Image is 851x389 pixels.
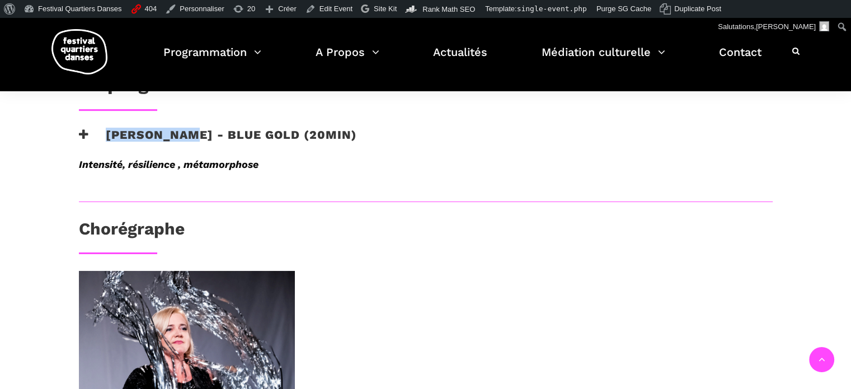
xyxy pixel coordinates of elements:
a: Médiation culturelle [542,43,665,76]
a: A Propos [316,43,379,76]
img: logo-fqd-med [51,29,107,74]
h3: [PERSON_NAME] - Blue Gold (20min) [79,128,357,156]
a: Actualités [433,43,487,76]
a: Programmation [163,43,261,76]
h3: Chorégraphe [79,219,185,247]
a: Contact [719,43,761,76]
a: Salutations, [714,18,834,36]
span: Site Kit [374,4,397,13]
span: [PERSON_NAME] [756,22,816,31]
strong: Intensité, résilience , métamorphose [79,158,258,170]
span: single-event.php [517,4,587,13]
span: Rank Math SEO [422,5,475,13]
